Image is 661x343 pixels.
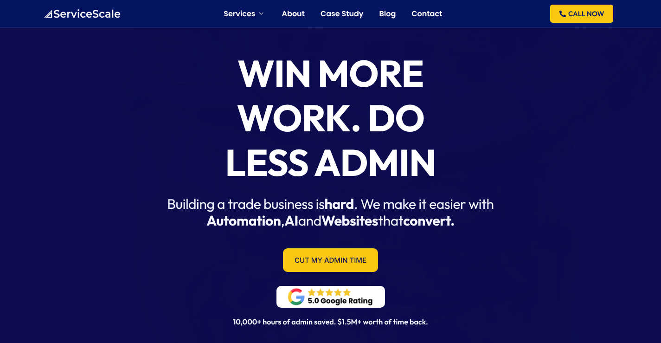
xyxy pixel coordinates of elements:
a: Blog [379,10,396,18]
span: convert. [403,212,454,229]
span: hard [324,195,353,212]
a: Case Study [321,10,364,18]
a: CALL NOW [550,5,613,23]
span: AI [284,212,298,229]
span: CALL NOW [568,10,604,17]
a: About [282,10,305,18]
a: Services [224,10,266,18]
img: ServiceScale logo representing business automation for tradies [43,9,121,19]
h2: Building a trade business is . We make it easier with , and that [139,195,522,229]
span: Cut My Admin Time [295,257,366,264]
a: Cut My Admin Time [283,248,378,272]
span: Automation [206,212,281,229]
a: ServiceScale logo representing business automation for tradies [43,9,121,18]
h1: Win More Work. Do Less Admin [201,51,460,185]
span: Websites [321,212,378,229]
h6: 10,000+ hours of admin saved. $1.5M+ worth of time back. [43,317,618,328]
a: Contact [411,10,442,18]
